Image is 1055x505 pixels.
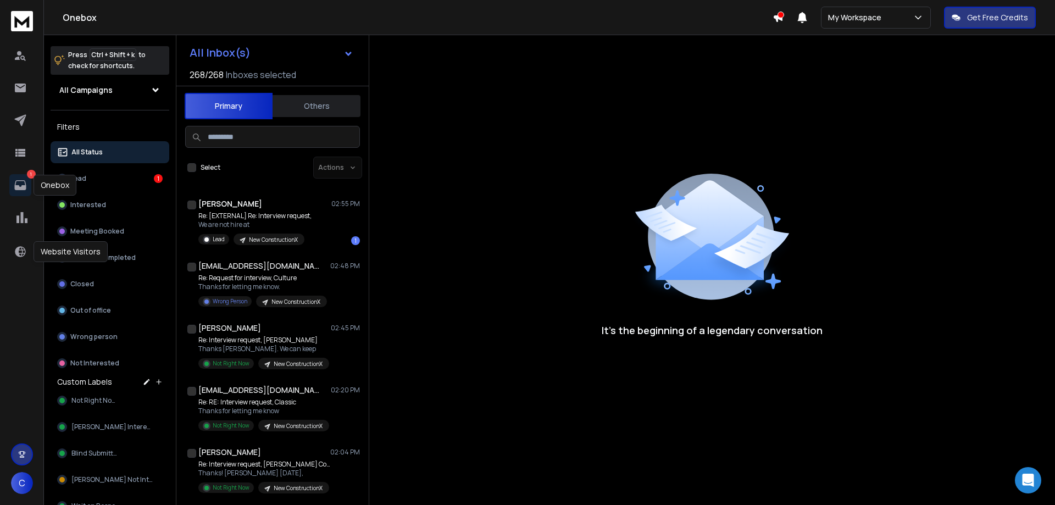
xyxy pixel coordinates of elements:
[213,484,249,492] p: Not Right Now
[51,247,169,269] button: Meeting Completed
[51,390,169,412] button: Not Right Now
[198,282,327,291] p: Thanks for letting me know.
[185,93,273,119] button: Primary
[51,469,169,491] button: [PERSON_NAME] Not Inter
[351,236,360,245] div: 1
[1015,467,1041,493] div: Open Intercom Messenger
[201,163,220,172] label: Select
[27,170,36,179] p: 1
[198,260,319,271] h1: [EMAIL_ADDRESS][DOMAIN_NAME]
[70,201,106,209] p: Interested
[198,220,312,229] p: We are not hire at
[967,12,1028,23] p: Get Free Credits
[273,94,360,118] button: Others
[330,262,360,270] p: 02:48 PM
[271,298,320,306] p: New ConstructionX
[71,475,153,484] span: [PERSON_NAME] Not Inter
[198,323,261,334] h1: [PERSON_NAME]
[331,199,360,208] p: 02:55 PM
[274,422,323,430] p: New ConstructionX
[331,386,360,395] p: 02:20 PM
[51,79,169,101] button: All Campaigns
[944,7,1036,29] button: Get Free Credits
[71,148,103,157] p: All Status
[51,220,169,242] button: Meeting Booked
[213,235,225,243] p: Lead
[154,174,163,183] div: 1
[51,326,169,348] button: Wrong person
[70,280,94,288] p: Closed
[330,448,360,457] p: 02:04 PM
[213,359,249,368] p: Not Right Now
[51,299,169,321] button: Out of office
[51,416,169,438] button: [PERSON_NAME] Interest
[198,274,327,282] p: Re: Request for interview, Culture
[11,472,33,494] button: C
[51,352,169,374] button: Not Interested
[213,297,247,306] p: Wrong Person
[274,484,323,492] p: New ConstructionX
[331,324,360,332] p: 02:45 PM
[51,273,169,295] button: Closed
[198,336,329,345] p: Re: Interview request, [PERSON_NAME]
[198,460,330,469] p: Re: Interview request, [PERSON_NAME] Consulting
[51,442,169,464] button: Blind Submittal
[90,48,136,61] span: Ctrl + Shift + k
[198,212,312,220] p: Re: [EXTERNAL] Re: Interview request,
[59,85,113,96] h1: All Campaigns
[11,11,33,31] img: logo
[63,11,773,24] h1: Onebox
[198,398,329,407] p: Re: RE: Interview request, Classic
[274,360,323,368] p: New ConstructionX
[70,306,111,315] p: Out of office
[198,407,329,415] p: Thanks for letting me know
[51,168,169,190] button: Lead1
[34,241,108,262] div: Website Visitors
[71,449,119,458] span: Blind Submittal
[249,236,298,244] p: New ConstructionX
[71,396,116,405] span: Not Right Now
[181,42,362,64] button: All Inbox(s)
[51,141,169,163] button: All Status
[190,47,251,58] h1: All Inbox(s)
[51,119,169,135] h3: Filters
[51,194,169,216] button: Interested
[198,345,329,353] p: Thanks [PERSON_NAME]. We can keep
[198,198,262,209] h1: [PERSON_NAME]
[602,323,823,338] p: It’s the beginning of a legendary conversation
[71,423,151,431] span: [PERSON_NAME] Interest
[198,469,330,478] p: Thanks! [PERSON_NAME] [DATE],
[828,12,886,23] p: My Workspace
[34,175,76,196] div: Onebox
[70,332,118,341] p: Wrong person
[198,447,261,458] h1: [PERSON_NAME]
[190,68,224,81] span: 268 / 268
[198,385,319,396] h1: [EMAIL_ADDRESS][DOMAIN_NAME]
[70,174,86,183] p: Lead
[68,49,146,71] p: Press to check for shortcuts.
[70,227,124,236] p: Meeting Booked
[9,174,31,196] a: 1
[70,359,119,368] p: Not Interested
[213,421,249,430] p: Not Right Now
[57,376,112,387] h3: Custom Labels
[226,68,296,81] h3: Inboxes selected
